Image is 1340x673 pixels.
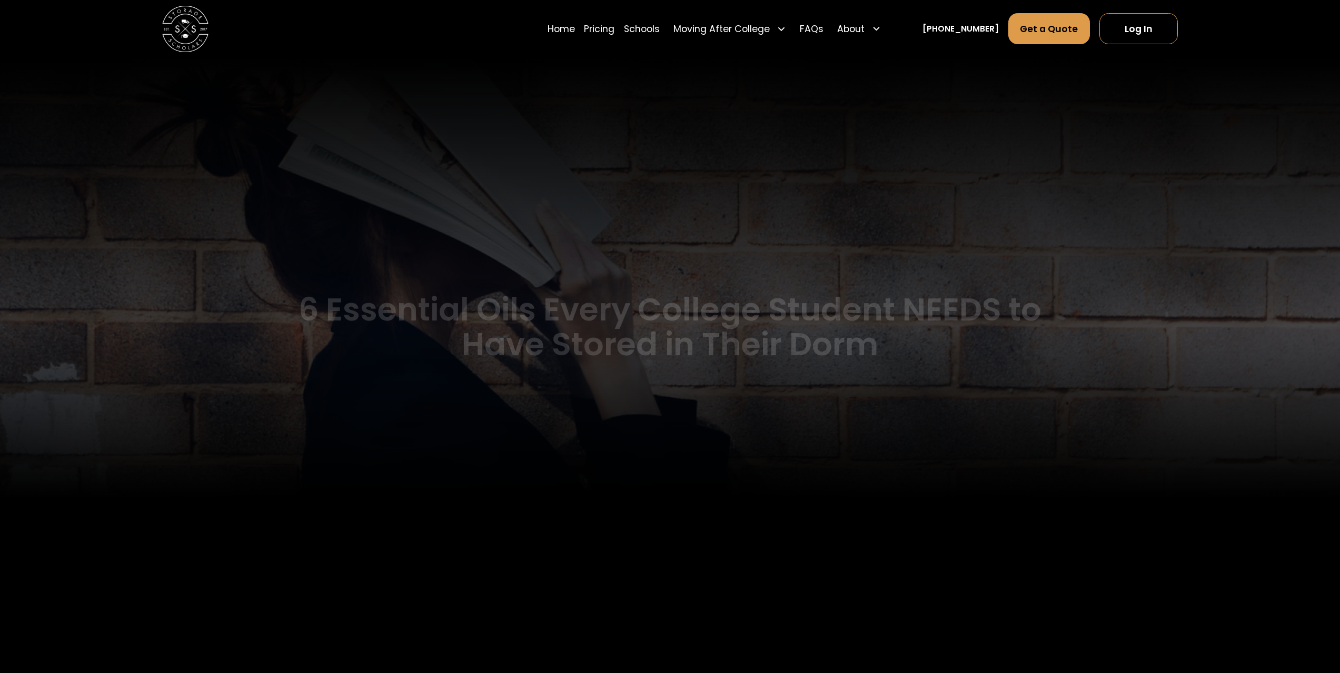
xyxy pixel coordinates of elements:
[833,13,886,45] div: About
[162,6,209,52] img: Storage Scholars main logo
[254,292,1085,362] h1: 6 Essential Oils Every College Student NEEDS to Have Stored in Their Dorm
[162,6,209,52] a: home
[837,22,865,36] div: About
[800,13,823,45] a: FAQs
[673,22,770,36] div: Moving After College
[1008,13,1090,44] a: Get a Quote
[548,13,575,45] a: Home
[624,13,660,45] a: Schools
[669,13,790,45] div: Moving After College
[922,23,999,35] a: [PHONE_NUMBER]
[1099,13,1178,44] a: Log In
[584,13,614,45] a: Pricing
